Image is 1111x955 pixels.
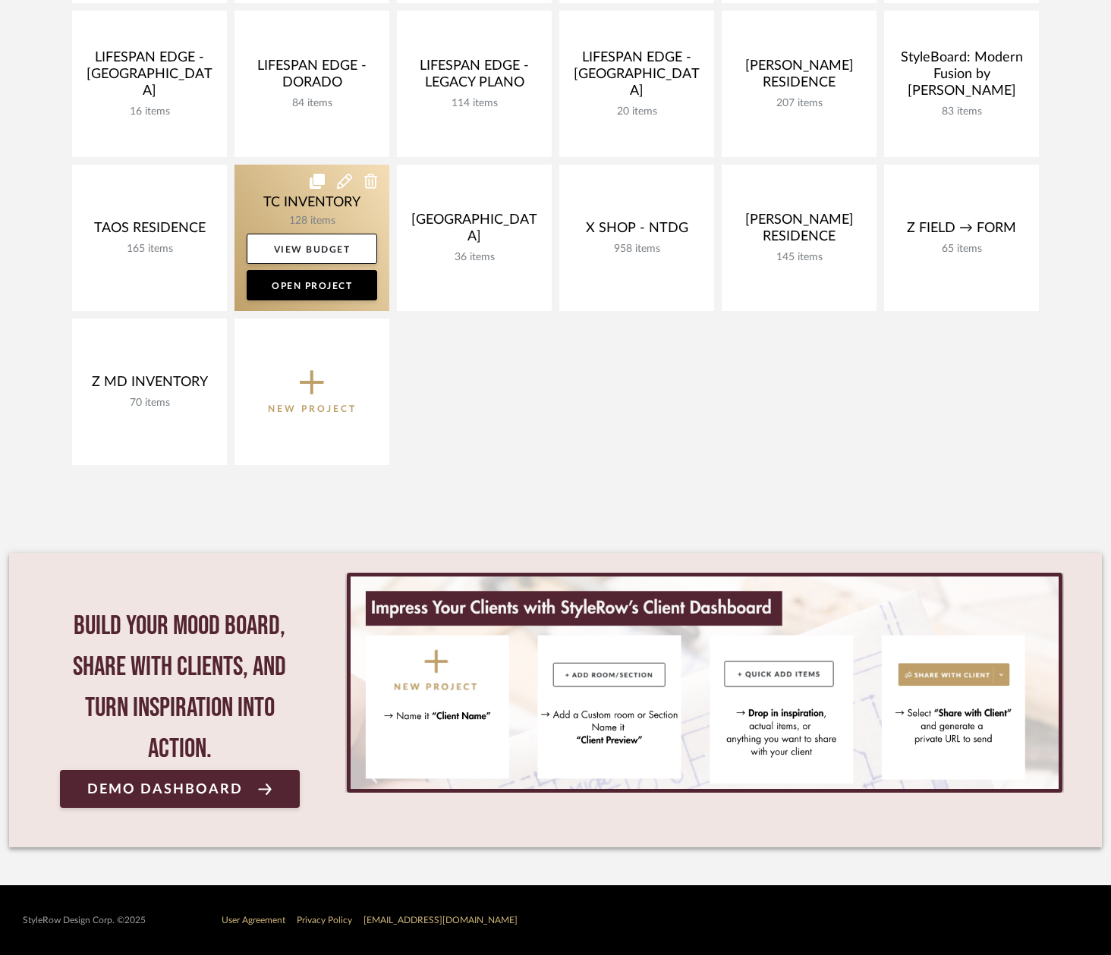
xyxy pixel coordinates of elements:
a: Privacy Policy [297,916,352,925]
div: 165 items [84,243,215,256]
div: 36 items [409,251,540,264]
a: View Budget [247,234,377,264]
div: 145 items [734,251,864,264]
div: Z MD INVENTORY [84,374,215,397]
span: Demo Dashboard [87,782,243,796]
div: [PERSON_NAME] RESIDENCE [734,58,864,97]
div: 114 items [409,97,540,110]
div: LIFESPAN EDGE - [GEOGRAPHIC_DATA] [571,49,702,105]
div: LIFESPAN EDGE - [GEOGRAPHIC_DATA] [84,49,215,105]
div: 958 items [571,243,702,256]
div: X SHOP - NTDG [571,220,702,243]
div: Build your mood board, share with clients, and turn inspiration into action. [60,606,300,770]
p: New Project [268,401,357,416]
a: Open Project [247,270,377,300]
div: 70 items [84,397,215,410]
div: 84 items [247,97,377,110]
div: LIFESPAN EDGE - LEGACY PLANO [409,58,540,97]
div: LIFESPAN EDGE - DORADO [247,58,377,97]
a: Demo Dashboard [60,770,300,808]
div: TAOS RESIDENCE [84,220,215,243]
div: Z FIELD → FORM [896,220,1027,243]
div: [PERSON_NAME] RESIDENCE [734,212,864,251]
a: User Agreement [222,916,285,925]
div: 20 items [571,105,702,118]
img: StyleRow_Client_Dashboard_Banner__1_.png [351,576,1059,789]
button: New Project [234,319,389,465]
div: 83 items [896,105,1027,118]
div: 16 items [84,105,215,118]
div: [GEOGRAPHIC_DATA] [409,212,540,251]
div: 65 items [896,243,1027,256]
a: [EMAIL_ADDRESS][DOMAIN_NAME] [364,916,518,925]
div: StyleBoard: Modern Fusion by [PERSON_NAME] [896,49,1027,105]
div: 0 [345,573,1064,793]
div: StyleRow Design Corp. ©2025 [23,915,146,926]
div: 207 items [734,97,864,110]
